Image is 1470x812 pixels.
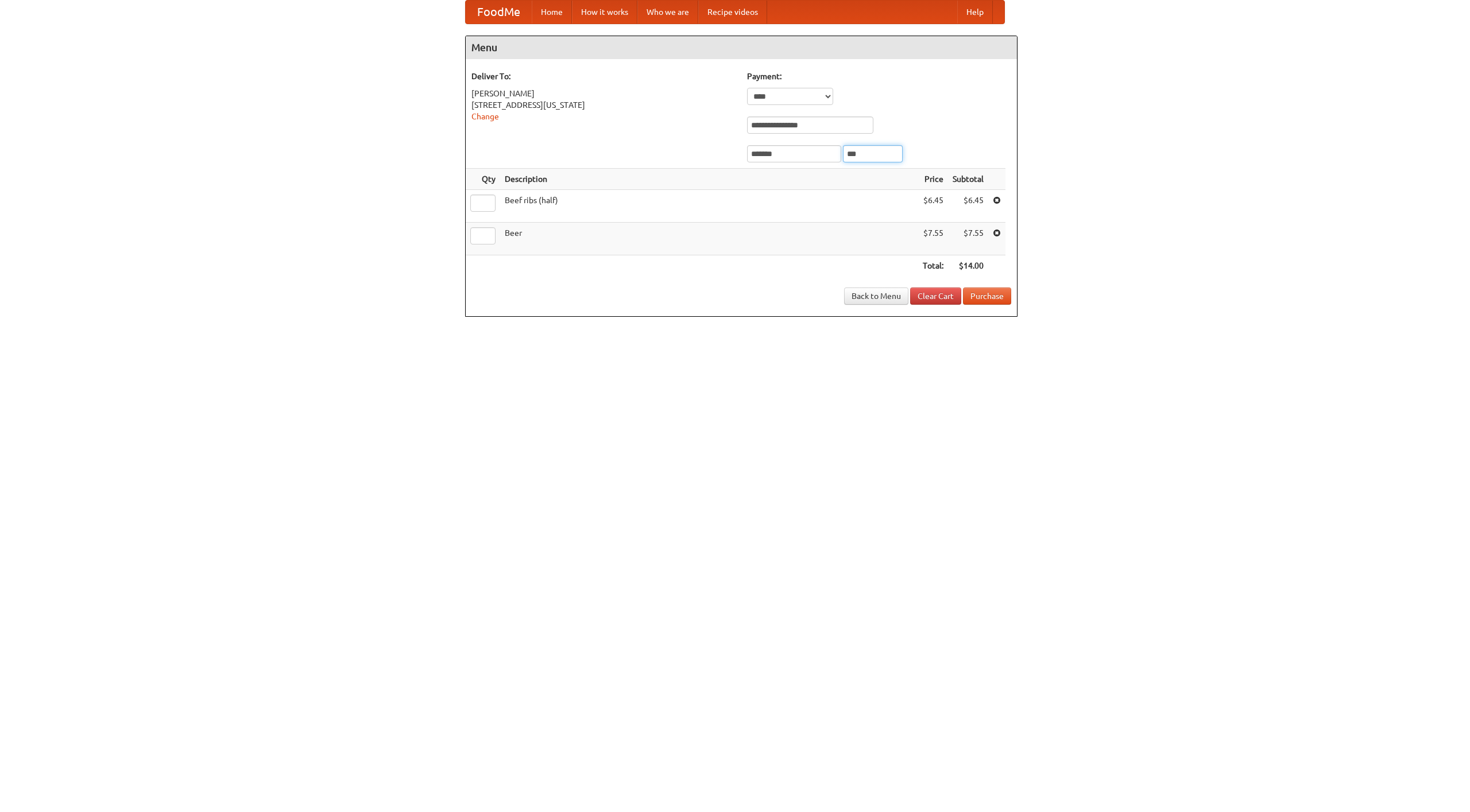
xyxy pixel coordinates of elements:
[963,287,1011,305] button: Purchase
[918,190,948,223] td: $6.45
[466,36,1017,59] h4: Menu
[471,112,499,121] a: Change
[572,1,637,24] a: How it works
[844,287,908,305] a: Back to Menu
[747,71,1011,82] h5: Payment:
[500,169,918,190] th: Description
[948,190,988,223] td: $6.45
[471,71,736,82] h5: Deliver To:
[948,255,988,277] th: $14.00
[918,169,948,190] th: Price
[471,88,736,99] div: [PERSON_NAME]
[910,287,961,305] a: Clear Cart
[532,1,572,24] a: Home
[637,1,698,24] a: Who we are
[466,169,500,190] th: Qty
[957,1,993,24] a: Help
[698,1,767,24] a: Recipe videos
[948,223,988,255] td: $7.55
[918,223,948,255] td: $7.55
[918,255,948,277] th: Total:
[948,169,988,190] th: Subtotal
[466,1,532,24] a: FoodMe
[471,99,736,111] div: [STREET_ADDRESS][US_STATE]
[500,190,918,223] td: Beef ribs (half)
[500,223,918,255] td: Beer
